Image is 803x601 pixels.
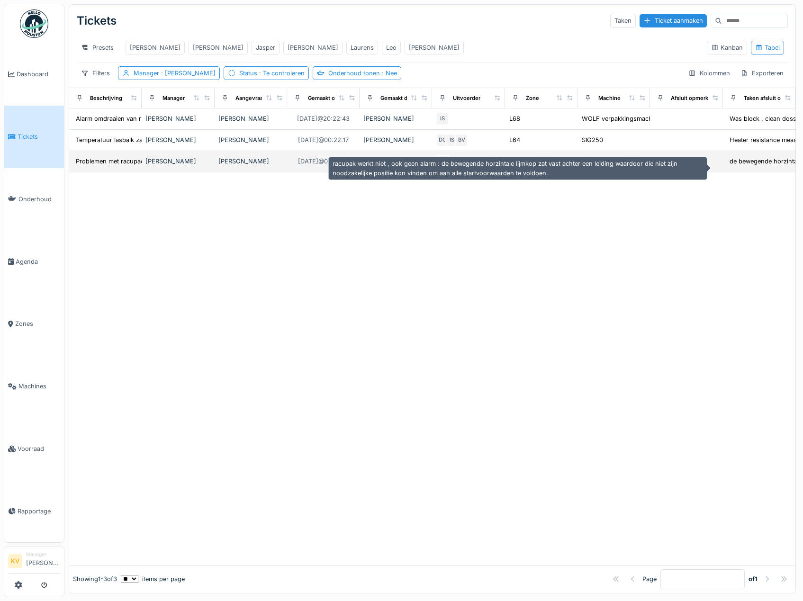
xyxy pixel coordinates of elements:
div: Tabel [755,43,780,52]
div: [PERSON_NAME] [145,114,210,123]
div: Kolommen [684,66,734,80]
strong: of 1 [749,574,758,583]
div: [PERSON_NAME] [218,135,283,144]
div: [PERSON_NAME] [409,43,460,52]
div: Status [239,69,305,78]
div: L68 [509,114,520,123]
div: SIG250 [582,135,603,144]
div: Filters [77,66,114,80]
div: Onderhoud tonen [328,69,397,78]
img: Badge_color-CXgf-gQk.svg [20,9,48,38]
li: KV [8,554,22,568]
div: Jasper [256,43,275,52]
span: Tickets [18,132,60,141]
span: Voorraad [18,444,60,453]
span: : Te controleren [257,70,305,77]
div: DO [436,134,449,147]
div: racupak werkt niet , ook geen alarm : de bewegende horzintale lijmkop zat vast achter een leiding... [328,157,707,179]
div: [PERSON_NAME] [145,157,210,166]
li: [PERSON_NAME] [26,551,60,571]
div: Leo [386,43,397,52]
div: L64 [509,135,520,144]
div: Kanban [711,43,743,52]
a: Machines [4,355,64,418]
div: Alarm omdraaien van richting dosering [76,114,188,123]
div: Manager [162,94,185,102]
a: KV Manager[PERSON_NAME] [8,551,60,574]
div: [DATE] @ 03:24:31 [298,157,349,166]
div: Page [642,574,657,583]
div: [PERSON_NAME] [288,43,338,52]
div: Machine [598,94,621,102]
a: Voorraad [4,418,64,480]
div: Laurens [351,43,374,52]
div: WOLF verpakkingsmachine [582,114,661,123]
a: Onderhoud [4,168,64,231]
div: Problemen met racupack [76,157,147,166]
div: Manager [134,69,216,78]
div: Ticket aanmaken [640,14,707,27]
div: Taken [610,14,636,27]
div: Presets [77,41,118,54]
div: BV [455,134,468,147]
div: Temperatuur lasbalk zakt [76,135,148,144]
div: Aangevraagd door [235,94,283,102]
div: [PERSON_NAME] [218,114,283,123]
div: SV [436,155,449,168]
div: Showing 1 - 3 of 3 [73,574,117,583]
div: [DATE] @ 20:22:43 [297,114,350,123]
div: IS [445,134,459,147]
a: Rapportage [4,480,64,542]
a: Dashboard [4,43,64,106]
span: : Nee [380,70,397,77]
div: Manager [26,551,60,558]
span: Agenda [16,257,60,266]
div: Beschrijving [90,94,122,102]
a: Tickets [4,106,64,168]
div: [PERSON_NAME] [218,157,283,166]
div: [PERSON_NAME] [130,43,180,52]
div: Gemaakt door [380,94,416,102]
div: Tickets [77,9,117,33]
div: items per page [121,574,185,583]
div: Afsluit opmerking [671,94,716,102]
span: Machines [18,382,60,391]
span: Rapportage [18,507,60,516]
div: IS [436,112,449,126]
div: Gemaakt op [308,94,338,102]
a: Agenda [4,230,64,293]
div: Exporteren [736,66,788,80]
div: [PERSON_NAME] [145,135,210,144]
div: [PERSON_NAME] [363,114,428,123]
span: Onderhoud [18,195,60,204]
div: [PERSON_NAME] [363,135,428,144]
span: Dashboard [17,70,60,79]
span: Zones [15,319,60,328]
div: [PERSON_NAME] [193,43,244,52]
span: : [PERSON_NAME] [159,70,216,77]
div: [DATE] @ 00:22:17 [298,135,349,144]
div: Uitvoerder [453,94,480,102]
div: Zone [526,94,539,102]
a: Zones [4,293,64,355]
